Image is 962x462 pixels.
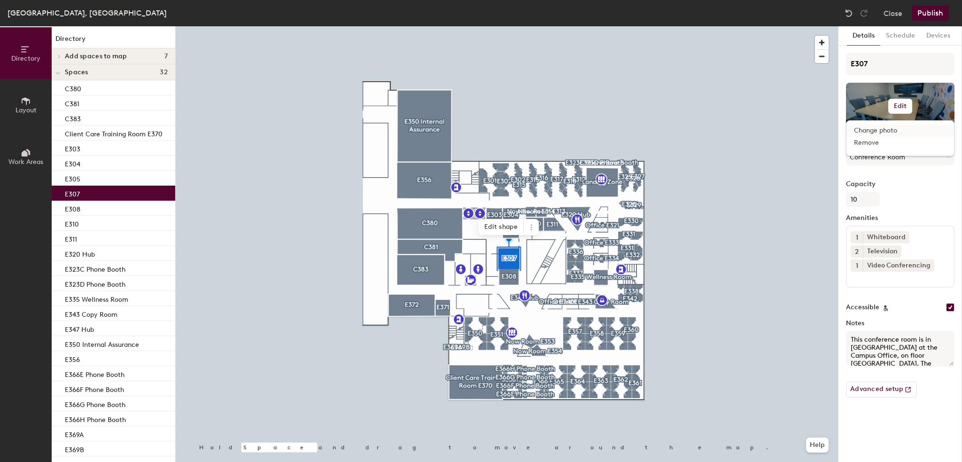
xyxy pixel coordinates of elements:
[65,142,80,153] p: E303
[846,320,954,327] label: Notes
[65,443,84,454] p: E369B
[856,233,858,243] span: 1
[884,6,902,21] button: Close
[863,259,934,272] div: Video Conferencing
[880,26,921,46] button: Schedule
[855,247,859,257] span: 2
[851,259,863,272] button: 1
[856,261,858,271] span: 1
[65,82,81,93] p: C380
[65,368,124,379] p: E366E Phone Booth
[65,97,79,108] p: C381
[854,139,946,147] span: Remove
[65,338,139,349] p: E350 Internal Assurance
[806,438,829,453] button: Help
[863,245,901,258] div: Television
[65,323,94,334] p: E347 Hub
[479,219,524,235] span: Edit shape
[65,127,163,138] p: Client Care Training Room E370
[8,158,43,166] span: Work Areas
[888,99,913,114] button: Edit
[65,112,81,123] p: C383
[65,203,80,213] p: E308
[844,8,853,18] img: Undo
[16,106,37,114] span: Layout
[847,26,880,46] button: Details
[65,188,80,198] p: E307
[65,308,117,319] p: E343 Copy Room
[65,53,127,60] span: Add spaces to map
[164,53,168,60] span: 7
[8,7,167,19] div: [GEOGRAPHIC_DATA], [GEOGRAPHIC_DATA]
[846,382,917,398] button: Advanced setup
[912,6,949,21] button: Publish
[65,413,126,424] p: E366H Phone Booth
[846,304,879,311] label: Accessible
[859,8,869,18] img: Redo
[65,172,80,183] p: E305
[65,263,125,274] p: E323C Phone Booth
[65,353,80,364] p: E356
[894,102,907,110] h6: Edit
[921,26,956,46] button: Devices
[65,428,84,439] p: E369A
[160,69,168,76] span: 32
[65,233,77,243] p: E311
[863,231,909,243] div: Whiteboard
[851,245,863,258] button: 2
[846,214,954,222] label: Amenities
[65,383,124,394] p: E366F Phone Booth
[65,69,88,76] span: Spaces
[65,248,95,258] p: E320 Hub
[65,278,125,289] p: E323D Phone Booth
[846,180,954,188] label: Capacity
[65,218,79,228] p: E310
[846,149,954,165] button: Conference Room
[851,231,863,243] button: 1
[65,157,80,168] p: E304
[846,331,954,367] textarea: This conference room is in [GEOGRAPHIC_DATA] at the Campus Office, on floor [GEOGRAPHIC_DATA]. Th...
[11,55,40,63] span: Directory
[65,293,128,304] p: E335 Wellness Room
[65,398,125,409] p: E366G Phone Booth
[52,34,175,48] h1: Directory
